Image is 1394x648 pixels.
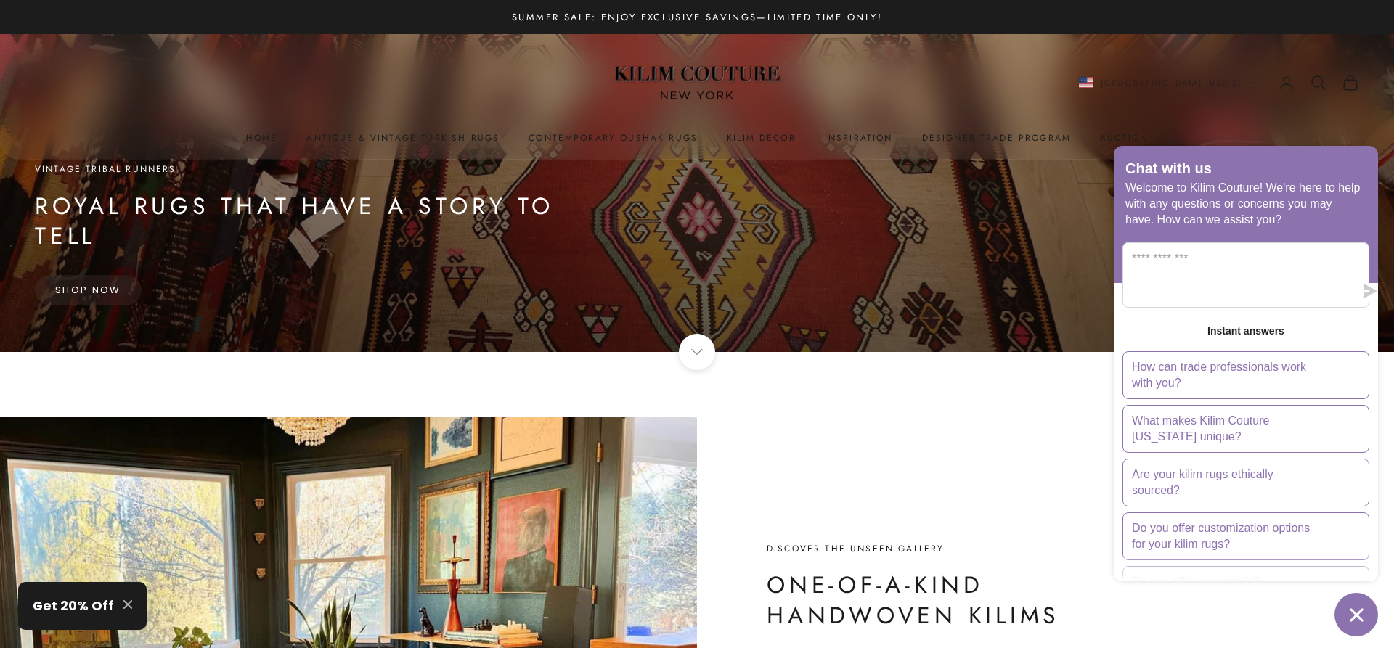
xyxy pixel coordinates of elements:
[35,131,1359,145] nav: Primary navigation
[1079,74,1360,91] nav: Secondary navigation
[922,131,1072,145] a: Designer Trade Program
[35,162,601,176] p: Vintage Tribal Runners
[1079,77,1093,88] img: United States
[512,9,882,25] p: Summer Sale: Enjoy Exclusive Savings—Limited Time Only!
[727,131,796,145] summary: Kilim Decor
[1079,76,1257,89] button: Change country or currency
[767,541,1079,556] p: Discover the Unseen Gallery
[606,49,788,118] img: Logo of Kilim Couture New York
[825,131,893,145] a: Inspiration
[35,192,601,252] p: Royal Rugs That Have a Story to Tell
[529,131,698,145] a: Contemporary Oushak Rugs
[306,131,500,145] a: Antique & Vintage Turkish Rugs
[246,131,278,145] a: Home
[1109,146,1382,636] inbox-online-store-chat: Shopify online store chat
[1100,131,1148,145] a: Auction
[1101,76,1242,89] span: [GEOGRAPHIC_DATA] (USD $)
[35,275,142,305] a: Shop Now
[767,570,1079,631] p: One-of-a-Kind Handwoven Kilims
